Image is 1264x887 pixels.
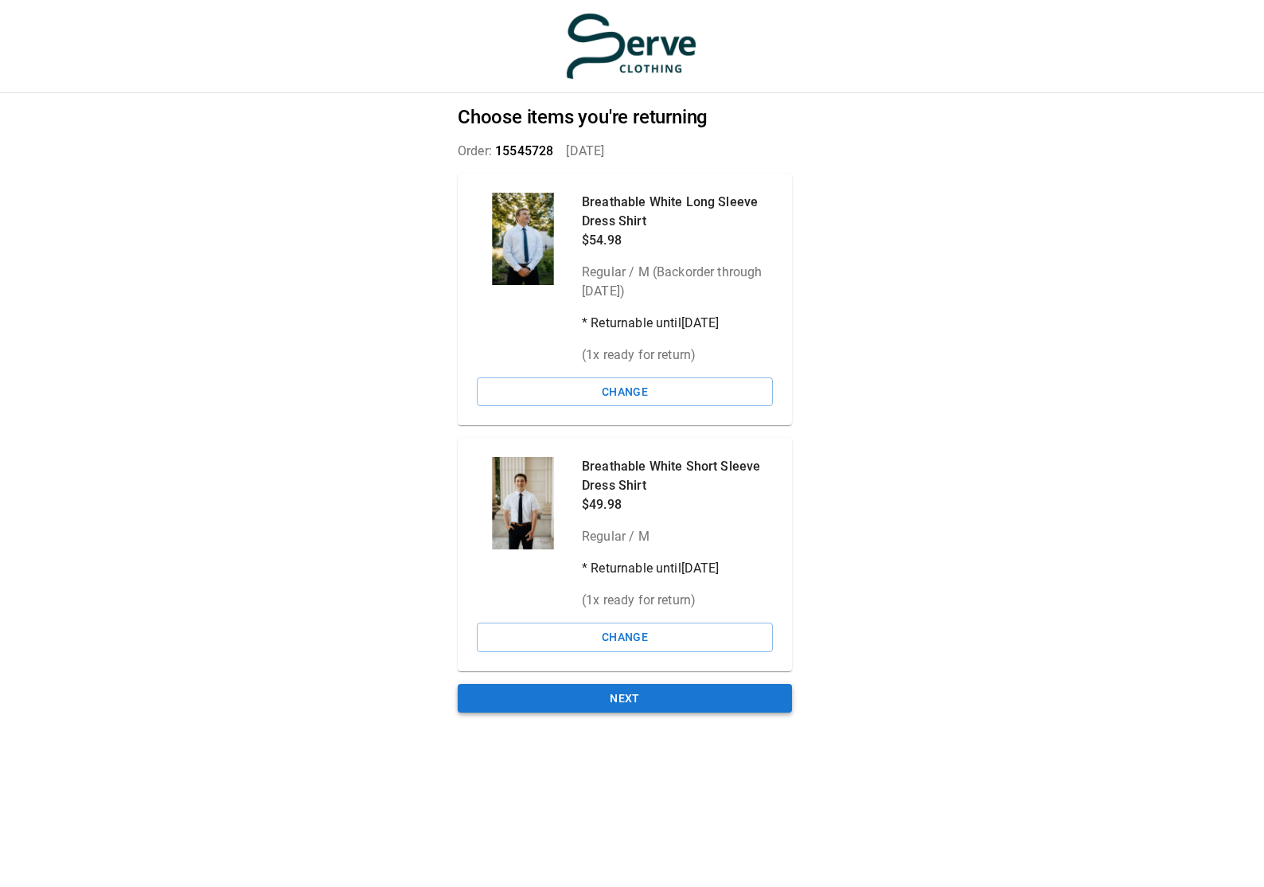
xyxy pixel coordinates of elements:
p: Breathable White Long Sleeve Dress Shirt [582,193,773,231]
span: 15545728 [495,143,553,158]
img: serve-clothing.myshopify.com-3331c13f-55ad-48ba-bef5-e23db2fa8125 [565,12,697,80]
p: ( 1 x ready for return) [582,346,773,365]
p: $54.98 [582,231,773,250]
h2: Choose items you're returning [458,106,792,129]
div: Breathable White Long Sleeve Dress Shirt - Serve Clothing [477,193,569,285]
p: * Returnable until [DATE] [582,314,773,333]
p: Order: [DATE] [458,142,792,161]
p: Regular / M [582,527,773,546]
p: $49.98 [582,495,773,514]
p: * Returnable until [DATE] [582,559,773,578]
p: ( 1 x ready for return) [582,591,773,610]
p: Regular / M (Backorder through [DATE]) [582,263,773,301]
div: Breathable White Short Sleeve Dress Shirt - Serve Clothing [477,457,569,549]
button: Change [477,377,773,407]
p: Breathable White Short Sleeve Dress Shirt [582,457,773,495]
button: Next [458,684,792,713]
button: Change [477,623,773,652]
